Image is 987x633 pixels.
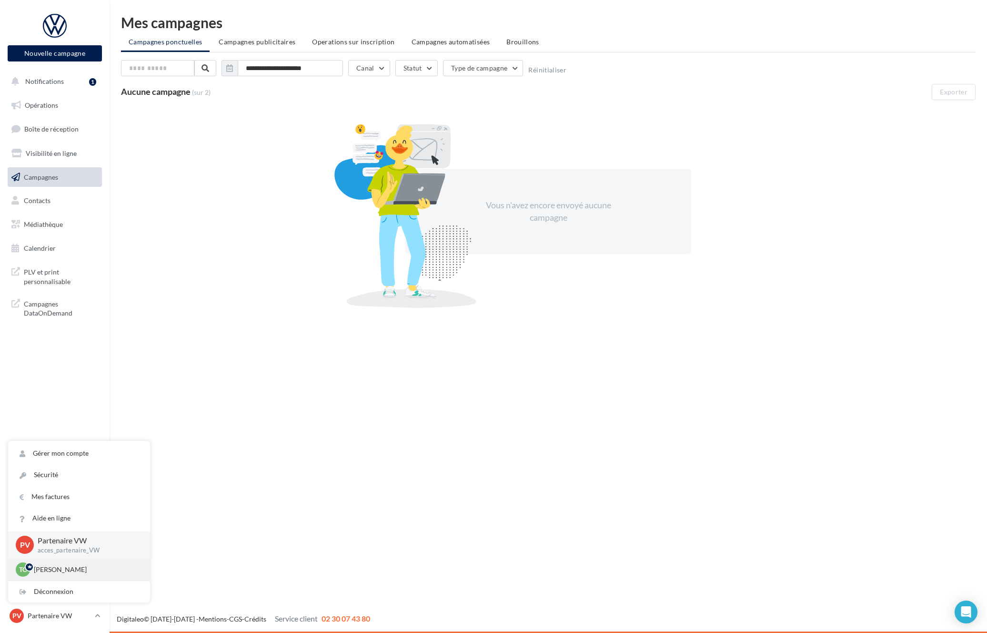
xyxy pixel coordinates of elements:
[443,60,524,76] button: Type de campagne
[38,546,135,555] p: acces_partenaire_VW
[955,601,977,623] div: Open Intercom Messenger
[506,38,539,46] span: Brouillons
[6,167,104,187] a: Campagnes
[8,464,150,486] a: Sécurité
[6,143,104,163] a: Visibilité en ligne
[192,88,211,97] span: (sur 2)
[25,101,58,109] span: Opérations
[8,443,150,464] a: Gérer mon compte
[8,45,102,61] button: Nouvelle campagne
[395,60,438,76] button: Statut
[312,38,394,46] span: Operations sur inscription
[24,125,79,133] span: Boîte de réception
[28,611,91,621] p: Partenaire VW
[466,199,630,224] div: Vous n'avez encore envoyé aucune campagne
[8,508,150,529] a: Aide en ligne
[24,196,50,204] span: Contacts
[8,581,150,602] div: Déconnexion
[26,149,77,157] span: Visibilité en ligne
[6,214,104,235] a: Médiathèque
[8,607,102,625] a: PV Partenaire VW
[38,535,135,546] p: Partenaire VW
[219,38,295,46] span: Campagnes publicitaires
[8,486,150,508] a: Mes factures
[6,294,104,322] a: Campagnes DataOnDemand
[20,540,30,551] span: PV
[24,265,98,286] span: PLV et print personnalisable
[229,615,242,623] a: CGS
[6,238,104,258] a: Calendrier
[12,611,21,621] span: PV
[244,615,266,623] a: Crédits
[348,60,390,76] button: Canal
[34,565,139,574] p: [PERSON_NAME]
[121,15,976,30] div: Mes campagnes
[322,614,370,623] span: 02 30 07 43 80
[117,615,144,623] a: Digitaleo
[117,615,370,623] span: © [DATE]-[DATE] - - -
[932,84,976,100] button: Exporter
[24,220,63,228] span: Médiathèque
[24,173,58,181] span: Campagnes
[412,38,490,46] span: Campagnes automatisées
[6,191,104,211] a: Contacts
[24,244,56,252] span: Calendrier
[275,614,318,623] span: Service client
[6,262,104,290] a: PLV et print personnalisable
[24,297,98,318] span: Campagnes DataOnDemand
[528,66,566,74] button: Réinitialiser
[6,95,104,115] a: Opérations
[6,119,104,139] a: Boîte de réception
[6,71,100,92] button: Notifications 1
[199,615,227,623] a: Mentions
[19,565,27,574] span: TC
[121,86,191,97] span: Aucune campagne
[25,77,64,85] span: Notifications
[89,78,96,86] div: 1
